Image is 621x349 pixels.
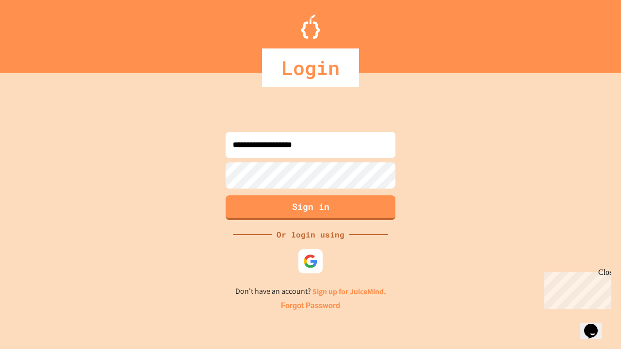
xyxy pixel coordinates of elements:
div: Or login using [272,229,349,240]
div: Chat with us now!Close [4,4,67,62]
a: Forgot Password [281,300,340,312]
img: google-icon.svg [303,254,318,269]
iframe: chat widget [580,310,611,339]
a: Sign up for JuiceMind. [312,286,386,297]
p: Don't have an account? [235,286,386,298]
iframe: chat widget [540,268,611,309]
div: Login [262,48,359,87]
img: Logo.svg [301,15,320,39]
button: Sign in [226,195,395,220]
